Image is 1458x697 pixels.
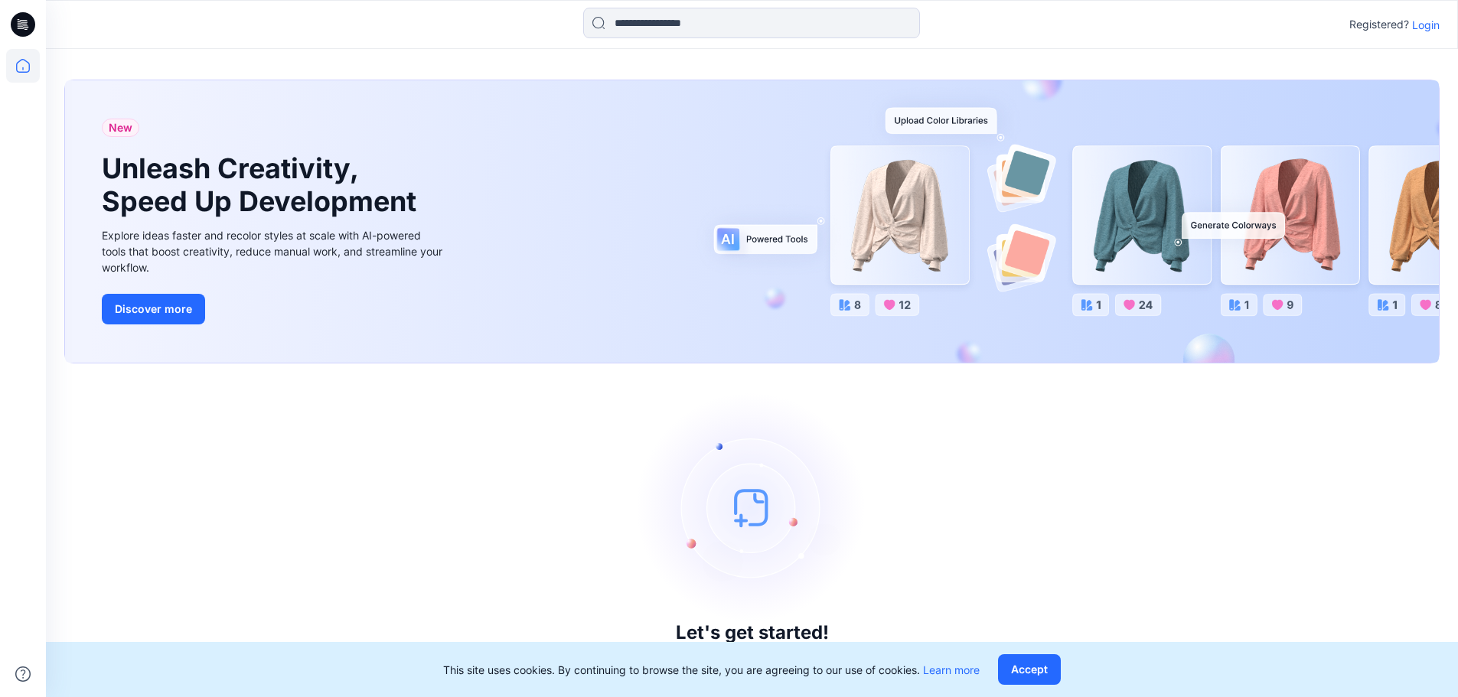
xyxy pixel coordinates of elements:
a: Discover more [102,294,446,324]
img: empty-state-image.svg [638,392,867,622]
div: Explore ideas faster and recolor styles at scale with AI-powered tools that boost creativity, red... [102,227,446,275]
p: Registered? [1349,15,1409,34]
span: New [109,119,132,137]
p: This site uses cookies. By continuing to browse the site, you are agreeing to our use of cookies. [443,662,980,678]
p: Login [1412,17,1440,33]
button: Accept [998,654,1061,685]
h1: Unleash Creativity, Speed Up Development [102,152,423,218]
h3: Let's get started! [676,622,829,643]
a: Learn more [923,663,980,676]
button: Discover more [102,294,205,324]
